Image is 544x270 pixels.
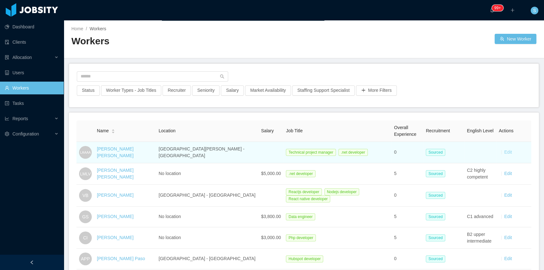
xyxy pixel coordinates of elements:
a: Edit [504,214,512,219]
span: Sourced [426,192,445,199]
span: Workers [90,26,106,31]
span: English Level [467,128,493,133]
span: Actions [499,128,513,133]
span: / [86,26,87,31]
td: [GEOGRAPHIC_DATA][PERSON_NAME] - [GEOGRAPHIC_DATA] [156,142,258,163]
a: [PERSON_NAME] [97,193,134,198]
a: Home [71,26,83,31]
td: 0 [391,142,423,163]
span: APP [81,252,90,265]
i: icon: plus [510,8,515,12]
i: icon: caret-up [112,128,115,130]
a: [PERSON_NAME] Paso [97,256,145,261]
a: Edit [504,256,512,261]
button: Recruiter [163,85,191,96]
span: Sourced [426,234,445,241]
h2: Workers [71,35,304,48]
button: Status [77,85,100,96]
span: Recruitment [426,128,450,133]
span: Salary [261,128,274,133]
i: icon: solution [5,55,9,60]
a: icon: userWorkers [5,82,59,94]
i: icon: caret-down [112,131,115,133]
span: Sourced [426,255,445,262]
td: 5 [391,207,423,227]
a: Edit [504,171,512,176]
a: Edit [504,193,512,198]
span: CI [83,231,88,244]
button: Salary [221,85,244,96]
span: Sourced [426,213,445,220]
span: Overall Experience [394,125,416,137]
button: icon: plusMore Filters [356,85,397,96]
td: C1 advanced [464,207,496,227]
a: Sourced [426,214,448,219]
span: $3,800.00 [261,214,281,219]
span: .net developer [338,149,368,156]
td: No location [156,163,258,185]
a: [PERSON_NAME] [97,214,134,219]
td: No location [156,227,258,249]
span: Nodejs developer [324,188,359,195]
td: B2 upper intermediate [464,227,496,249]
span: Configuration [12,131,39,136]
td: 0 [391,249,423,269]
button: Worker Types - Job Titles [101,85,161,96]
td: C2 highly competent [464,163,496,185]
td: [GEOGRAPHIC_DATA] - [GEOGRAPHIC_DATA] [156,185,258,207]
span: Sourced [426,149,445,156]
sup: 1212 [492,5,503,11]
span: $5,000.00 [261,171,281,176]
span: Data engineer [286,213,315,220]
td: 0 [391,185,423,207]
span: Sourced [426,170,445,177]
span: Hubspot developer [286,255,323,262]
span: $3,000.00 [261,235,281,240]
button: Staffing Support Specialist [292,85,355,96]
a: icon: profileTasks [5,97,59,110]
i: icon: setting [5,132,9,136]
span: VB [83,189,89,202]
span: S [533,7,536,14]
a: icon: robotUsers [5,66,59,79]
button: Seniority [192,85,220,96]
span: .net developer [286,170,315,177]
td: No location [156,207,258,227]
span: Reactjs developer [286,188,322,195]
i: icon: search [220,74,224,79]
span: GS [82,210,89,223]
span: Reports [12,116,28,121]
span: LAAAA [80,148,91,157]
a: [PERSON_NAME] [PERSON_NAME] [97,146,134,158]
td: 5 [391,163,423,185]
i: icon: line-chart [5,116,9,121]
span: LMLV [80,168,91,180]
td: 5 [391,227,423,249]
span: Location [159,128,176,133]
a: Sourced [426,171,448,176]
a: [PERSON_NAME] [PERSON_NAME] [97,168,134,179]
span: Allocation [12,55,32,60]
a: Edit [504,235,512,240]
a: Sourced [426,193,448,198]
a: Edit [504,150,512,155]
a: icon: auditClients [5,36,59,48]
a: Sourced [426,235,448,240]
a: icon: pie-chartDashboard [5,20,59,33]
button: icon: usergroup-addNew Worker [495,34,536,44]
i: icon: bell [490,8,494,12]
span: Technical project manager [286,149,336,156]
a: Sourced [426,256,448,261]
span: React native developer [286,195,330,202]
a: Sourced [426,150,448,155]
a: [PERSON_NAME] [97,235,134,240]
span: Name [97,128,109,134]
span: Job Title [286,128,302,133]
td: [GEOGRAPHIC_DATA] - [GEOGRAPHIC_DATA] [156,249,258,269]
span: Php developer [286,234,316,241]
div: Sort [111,128,115,133]
button: Market Availability [245,85,291,96]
